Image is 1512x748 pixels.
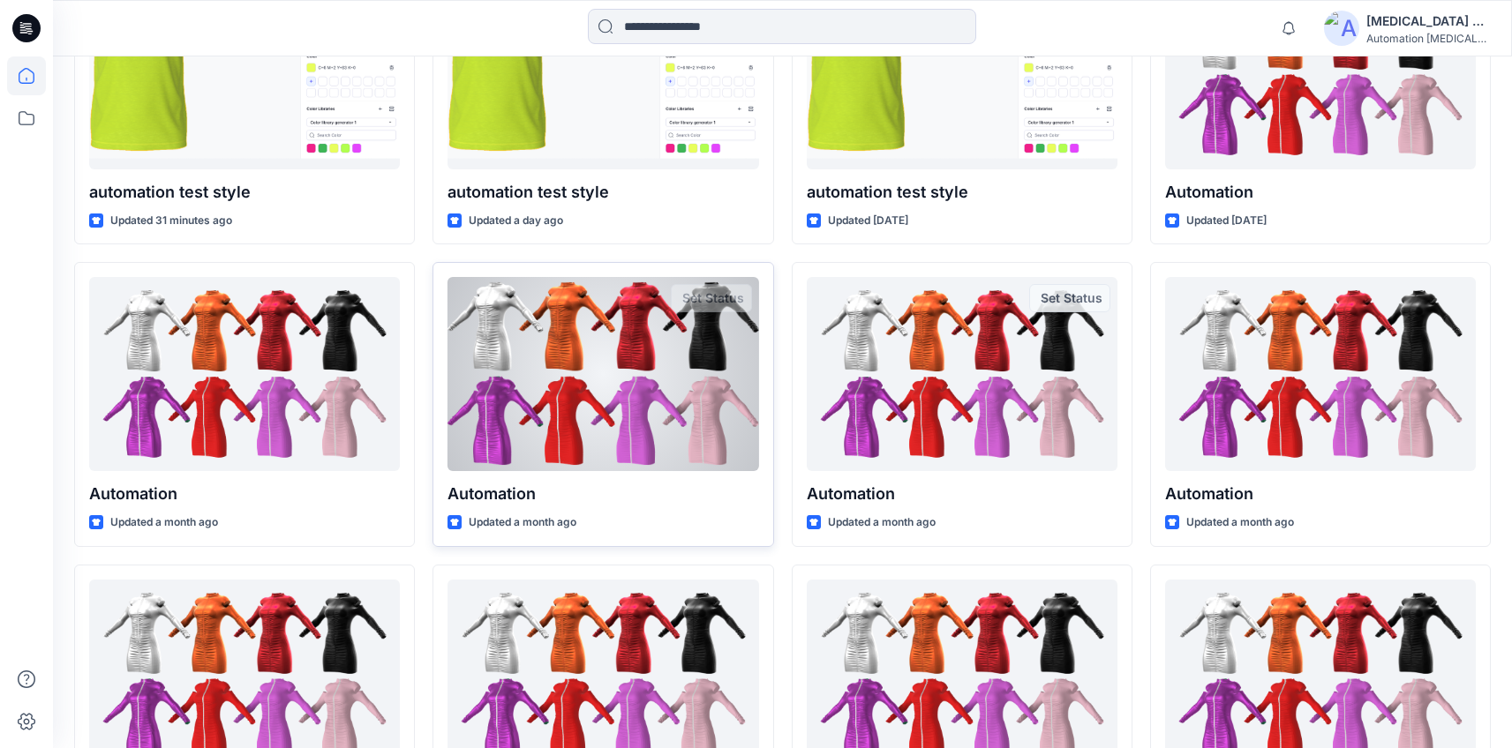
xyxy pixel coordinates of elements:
a: Automation [1165,277,1476,471]
a: Automation [807,277,1117,471]
p: Updated [DATE] [828,212,908,230]
p: Automation [1165,180,1476,205]
p: Updated 31 minutes ago [110,212,232,230]
div: Automation [MEDICAL_DATA]... [1366,32,1490,45]
p: Automation [89,482,400,506]
p: Automation [807,482,1117,506]
p: automation test style [448,180,758,205]
div: [MEDICAL_DATA] +567 [1366,11,1490,32]
a: Automation [89,277,400,471]
p: Updated a month ago [110,513,218,532]
p: automation test style [807,180,1117,205]
p: Updated a month ago [828,513,936,532]
a: Automation [448,277,758,471]
p: Automation [1165,482,1476,506]
p: automation test style [89,180,400,205]
p: Automation [448,482,758,506]
p: Updated [DATE] [1186,212,1267,230]
img: avatar [1324,11,1359,46]
p: Updated a month ago [1186,513,1294,532]
p: Updated a day ago [469,212,563,230]
p: Updated a month ago [469,513,576,532]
